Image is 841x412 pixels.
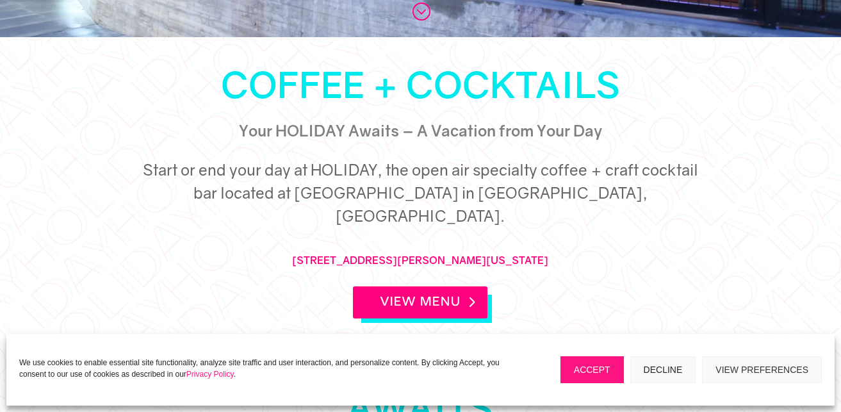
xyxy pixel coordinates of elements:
a: Privacy Policy [186,370,234,379]
button: View preferences [702,356,822,383]
a: View Menu [353,286,487,318]
a: [STREET_ADDRESS][PERSON_NAME][US_STATE] [292,254,548,267]
h5: Start or end your day at HOLIDAY, the open air specialty coffee + craft cocktail bar located at [... [132,158,708,234]
h1: cOFFEE + cocktails [84,67,756,109]
span: Your HOLIDAY Awaits – A Vacation from Your Day [239,121,602,140]
button: Accept [560,356,624,383]
button: Decline [630,356,696,383]
a: ; [411,1,430,21]
p: We use cookies to enable essential site functionality, analyze site traffic and user interaction,... [19,357,516,380]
